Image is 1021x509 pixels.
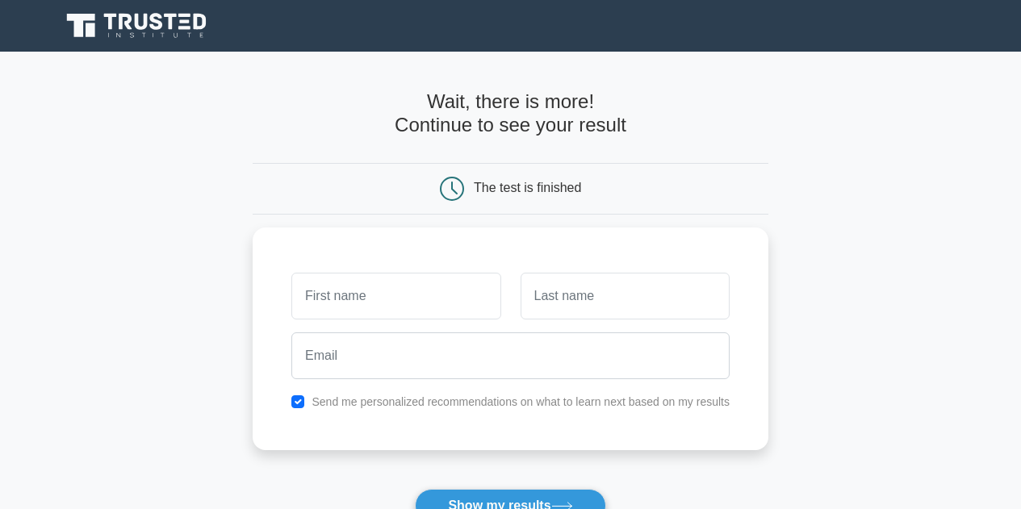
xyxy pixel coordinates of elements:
[291,273,500,319] input: First name
[312,395,730,408] label: Send me personalized recommendations on what to learn next based on my results
[253,90,768,137] h4: Wait, there is more! Continue to see your result
[521,273,730,319] input: Last name
[474,181,581,194] div: The test is finished
[291,332,730,379] input: Email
